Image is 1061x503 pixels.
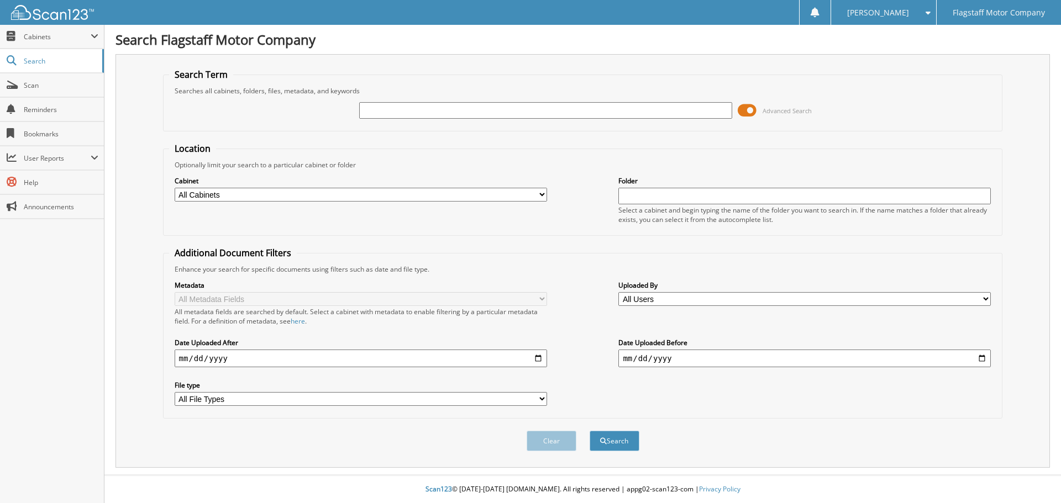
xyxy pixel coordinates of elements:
span: Reminders [24,105,98,114]
label: Date Uploaded Before [618,338,991,347]
span: Search [24,56,97,66]
label: Cabinet [175,176,547,186]
legend: Location [169,142,216,155]
label: File type [175,380,547,390]
img: scan123-logo-white.svg [11,5,94,20]
iframe: Chat Widget [1006,450,1061,503]
legend: Search Term [169,68,233,81]
button: Clear [527,431,576,451]
div: All metadata fields are searched by default. Select a cabinet with metadata to enable filtering b... [175,307,547,326]
h1: Search Flagstaff Motor Company [115,30,1050,49]
span: Announcements [24,202,98,211]
a: Privacy Policy [699,484,740,494]
span: Bookmarks [24,129,98,139]
a: here [291,316,305,326]
label: Folder [618,176,991,186]
span: User Reports [24,153,91,163]
legend: Additional Document Filters [169,247,297,259]
div: Enhance your search for specific documents using filters such as date and file type. [169,264,997,274]
label: Metadata [175,280,547,290]
button: Search [590,431,639,451]
div: © [DATE]-[DATE] [DOMAIN_NAME]. All rights reserved | appg02-scan123-com | [104,476,1061,503]
label: Uploaded By [618,280,991,290]
span: Flagstaff Motor Company [953,9,1045,16]
div: Searches all cabinets, folders, files, metadata, and keywords [169,86,997,96]
div: Optionally limit your search to a particular cabinet or folder [169,160,997,170]
span: Help [24,178,98,187]
span: Scan [24,81,98,90]
div: Select a cabinet and begin typing the name of the folder you want to search in. If the name match... [618,205,991,224]
span: [PERSON_NAME] [847,9,909,16]
span: Cabinets [24,32,91,41]
input: start [175,350,547,367]
span: Advanced Search [763,107,812,115]
span: Scan123 [426,484,452,494]
label: Date Uploaded After [175,338,547,347]
input: end [618,350,991,367]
